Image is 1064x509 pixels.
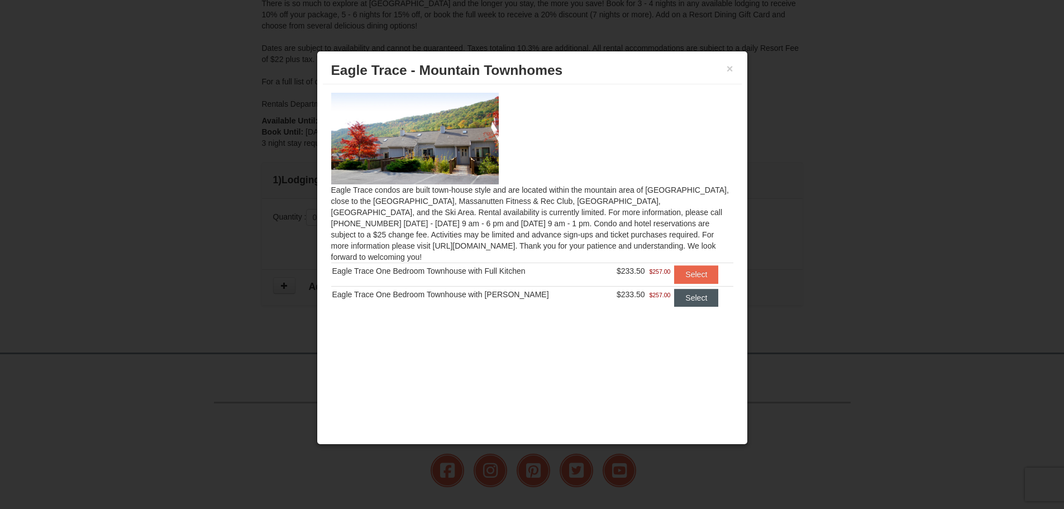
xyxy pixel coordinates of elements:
[727,63,733,74] button: ×
[617,267,645,275] span: $233.50
[649,289,670,301] span: $257.00
[332,289,602,300] div: Eagle Trace One Bedroom Townhouse with [PERSON_NAME]
[649,266,670,277] span: $257.00
[331,63,563,78] span: Eagle Trace - Mountain Townhomes
[332,265,602,277] div: Eagle Trace One Bedroom Townhouse with Full Kitchen
[617,290,645,299] span: $233.50
[323,84,742,329] div: Eagle Trace condos are built town-house style and are located within the mountain area of [GEOGRA...
[674,265,718,283] button: Select
[331,93,499,184] img: 19218983-1-9b289e55.jpg
[674,289,718,307] button: Select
